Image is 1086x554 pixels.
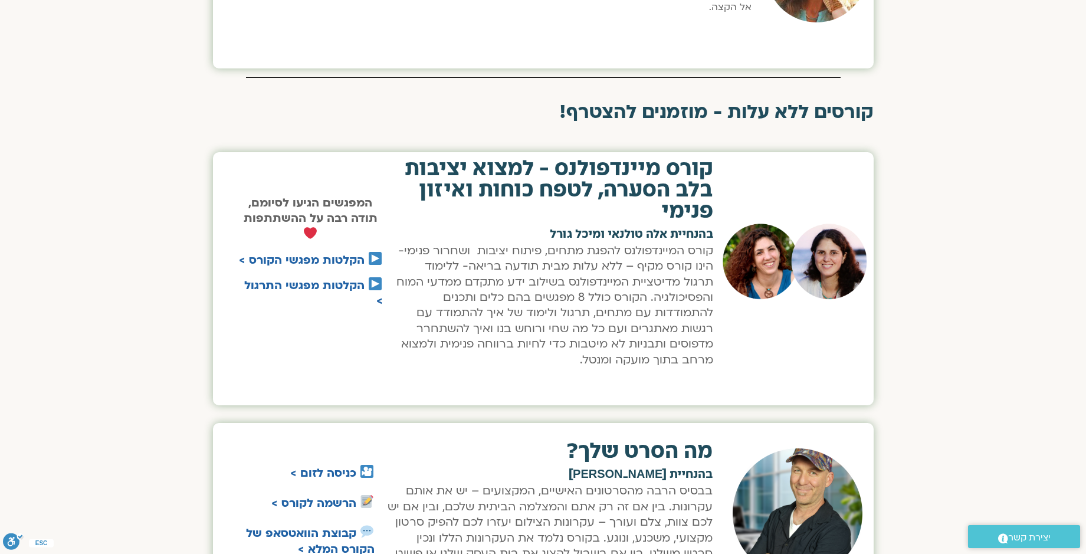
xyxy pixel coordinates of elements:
[244,278,383,309] a: הקלטות מפגשי התרגול >
[213,101,874,123] h2: קורסים ללא עלות - מוזמנים להצטרף!
[360,495,373,508] img: 📝
[1008,530,1051,546] span: יצירת קשר
[395,158,713,222] h2: קורס מיינדפולנס - למצוא יציבות בלב הסערה, לטפח כוחות ואיזון פנימי
[369,252,382,265] img: ▶️
[395,243,713,368] p: קורס המיינדפולנס להפגת מתחים, פיתוח יציבות ושחרור פנימי- הינו קורס מקיף – ללא עלות מבית תודעה ברי...
[386,441,713,462] h2: מה הסרט שלך?
[360,465,373,478] img: 🎦
[304,227,317,240] img: ❤
[290,466,356,481] a: כניסה לזום >
[386,468,713,480] h2: בהנחיית [PERSON_NAME]
[244,195,378,242] strong: המפגשים הגיעו לסיומם, תודה רבה על ההשתתפות
[271,496,356,511] a: הרשמה לקורס >
[968,525,1080,548] a: יצירת קשר
[395,228,713,240] h2: בהנחיית אלה טולנאי ומיכל גורל
[360,525,373,538] img: 💬
[239,253,365,268] a: הקלטות מפגשי הקורס >
[369,277,382,290] img: ▶️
